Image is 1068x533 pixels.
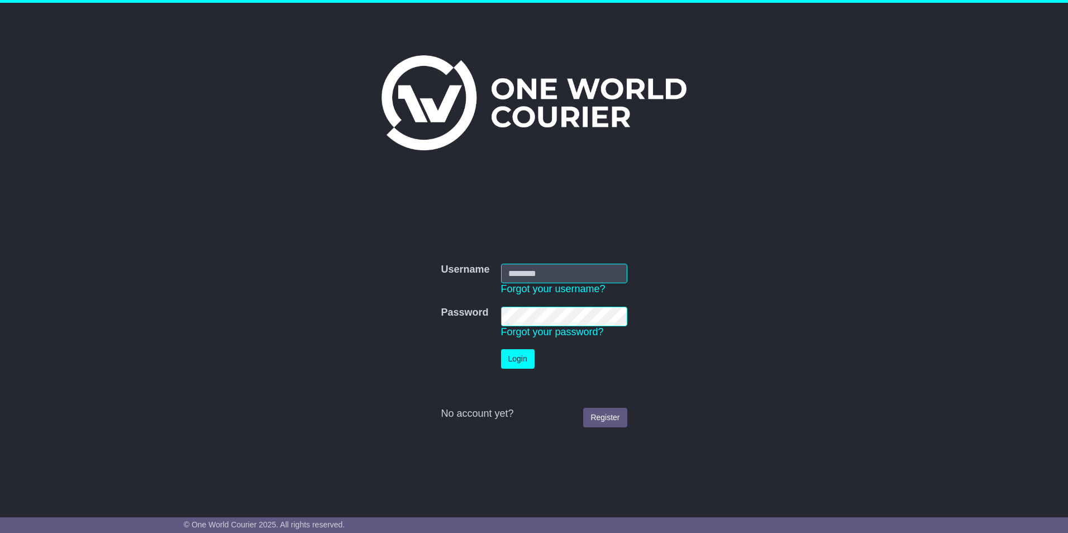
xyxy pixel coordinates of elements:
img: One World [382,55,686,150]
a: Register [583,408,627,427]
label: Username [441,264,489,276]
label: Password [441,307,488,319]
div: No account yet? [441,408,627,420]
button: Login [501,349,535,369]
span: © One World Courier 2025. All rights reserved. [184,520,345,529]
a: Forgot your password? [501,326,604,337]
a: Forgot your username? [501,283,605,294]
